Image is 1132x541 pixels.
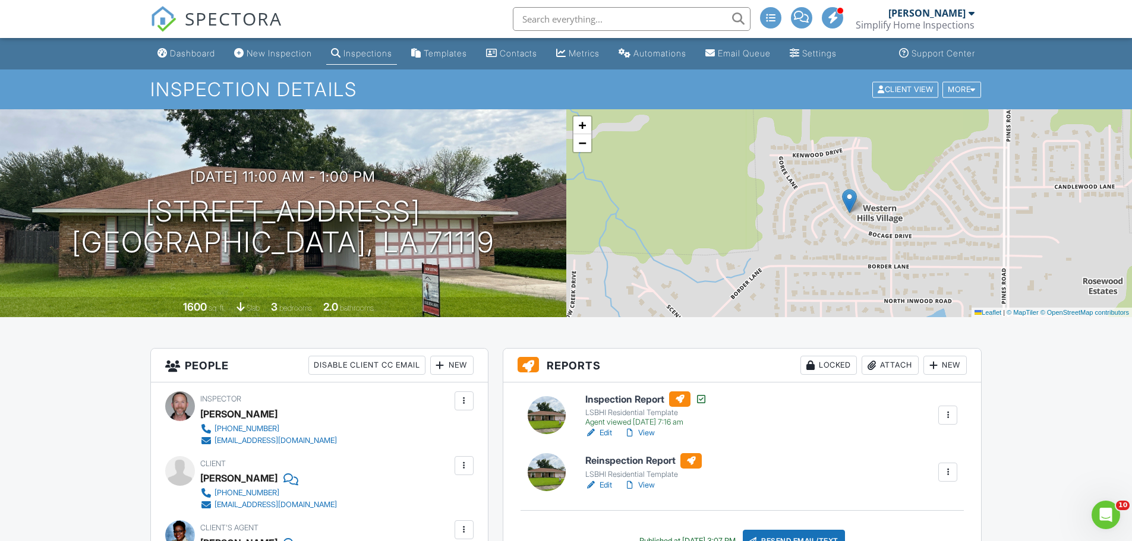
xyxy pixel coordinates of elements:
[624,479,655,491] a: View
[271,300,278,313] div: 3
[170,48,215,58] div: Dashboard
[209,303,225,312] span: sq. ft.
[551,43,604,65] a: Metrics
[200,405,278,423] div: [PERSON_NAME]
[247,303,260,312] span: slab
[585,427,612,439] a: Edit
[1003,309,1005,316] span: |
[150,16,282,41] a: SPECTORA
[200,435,337,447] a: [EMAIL_ADDRESS][DOMAIN_NAME]
[912,48,975,58] div: Support Center
[200,499,337,511] a: [EMAIL_ADDRESS][DOMAIN_NAME]
[856,19,975,31] div: Simplify Home Inspections
[585,408,707,417] div: LSBHI Residential Template
[424,48,467,58] div: Templates
[573,134,591,152] a: Zoom out
[150,79,982,100] h1: Inspection Details
[842,189,857,213] img: Marker
[185,6,282,31] span: SPECTORA
[862,356,919,375] div: Attach
[573,116,591,134] a: Zoom in
[150,6,176,32] img: The Best Home Inspection Software - Spectora
[279,303,312,312] span: bedrooms
[633,48,686,58] div: Automations
[975,309,1001,316] a: Leaflet
[1007,309,1039,316] a: © MapTiler
[481,43,542,65] a: Contacts
[200,459,226,468] span: Client
[200,423,337,435] a: [PHONE_NUMBER]
[200,487,337,499] a: [PHONE_NUMBER]
[500,48,537,58] div: Contacts
[153,43,220,65] a: Dashboard
[578,118,586,132] span: +
[1040,309,1129,316] a: © OpenStreetMap contributors
[247,48,312,58] div: New Inspection
[800,356,857,375] div: Locked
[190,169,376,185] h3: [DATE] 11:00 am - 1:00 pm
[340,303,374,312] span: bathrooms
[585,453,702,479] a: Reinspection Report LSBHI Residential Template
[718,48,771,58] div: Email Queue
[343,48,392,58] div: Inspections
[802,48,837,58] div: Settings
[503,349,982,382] h3: Reports
[585,391,707,427] a: Inspection Report LSBHI Residential Template Agent viewed [DATE] 7:16 am
[326,43,397,65] a: Inspections
[1092,501,1120,529] iframe: Intercom live chat
[585,453,702,469] h6: Reinspection Report
[215,436,337,445] div: [EMAIL_ADDRESS][DOMAIN_NAME]
[406,43,472,65] a: Templates
[200,469,278,487] div: [PERSON_NAME]
[308,356,425,375] div: Disable Client CC Email
[215,424,279,434] div: [PHONE_NUMBER]
[72,196,494,259] h1: [STREET_ADDRESS] [GEOGRAPHIC_DATA], LA 71119
[1116,501,1130,510] span: 10
[183,300,207,313] div: 1600
[323,300,338,313] div: 2.0
[585,479,612,491] a: Edit
[229,43,317,65] a: New Inspection
[872,81,938,97] div: Client View
[785,43,841,65] a: Settings
[200,394,241,403] span: Inspector
[569,48,600,58] div: Metrics
[215,488,279,498] div: [PHONE_NUMBER]
[614,43,691,65] a: Automations (Advanced)
[624,427,655,439] a: View
[923,356,967,375] div: New
[430,356,474,375] div: New
[215,500,337,510] div: [EMAIL_ADDRESS][DOMAIN_NAME]
[513,7,751,31] input: Search everything...
[871,84,941,93] a: Client View
[200,523,258,532] span: Client's Agent
[578,135,586,150] span: −
[585,470,702,479] div: LSBHI Residential Template
[888,7,966,19] div: [PERSON_NAME]
[585,391,707,407] h6: Inspection Report
[151,349,488,382] h3: People
[585,417,707,427] div: Agent viewed [DATE] 7:16 am
[942,81,981,97] div: More
[701,43,775,65] a: Email Queue
[894,43,980,65] a: Support Center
